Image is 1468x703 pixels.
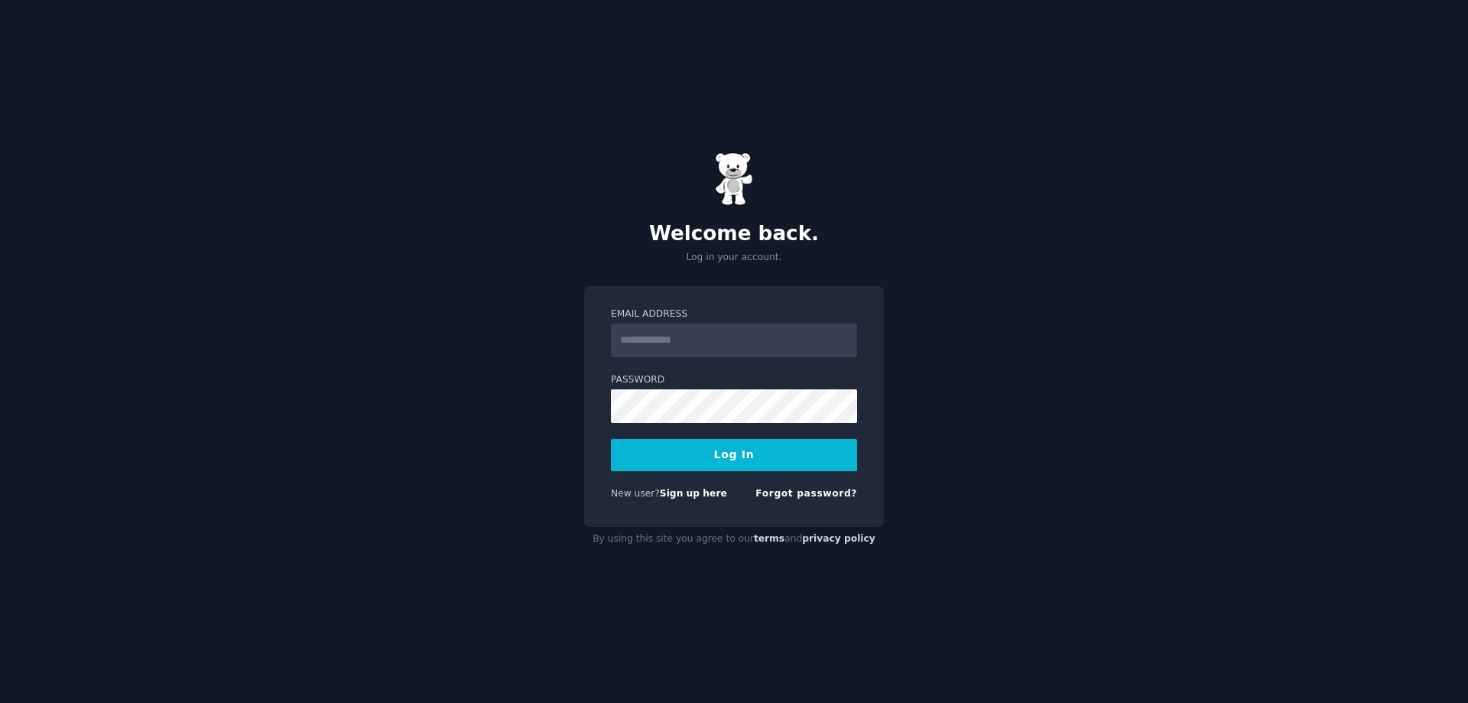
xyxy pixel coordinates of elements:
img: Gummy Bear [715,152,753,206]
div: By using this site you agree to our and [584,527,884,552]
a: Sign up here [660,488,727,499]
p: Log in your account. [584,251,884,265]
a: Forgot password? [755,488,857,499]
h2: Welcome back. [584,222,884,246]
label: Password [611,373,857,387]
a: privacy policy [802,533,875,544]
a: terms [754,533,784,544]
button: Log In [611,439,857,471]
span: New user? [611,488,660,499]
label: Email Address [611,308,857,321]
